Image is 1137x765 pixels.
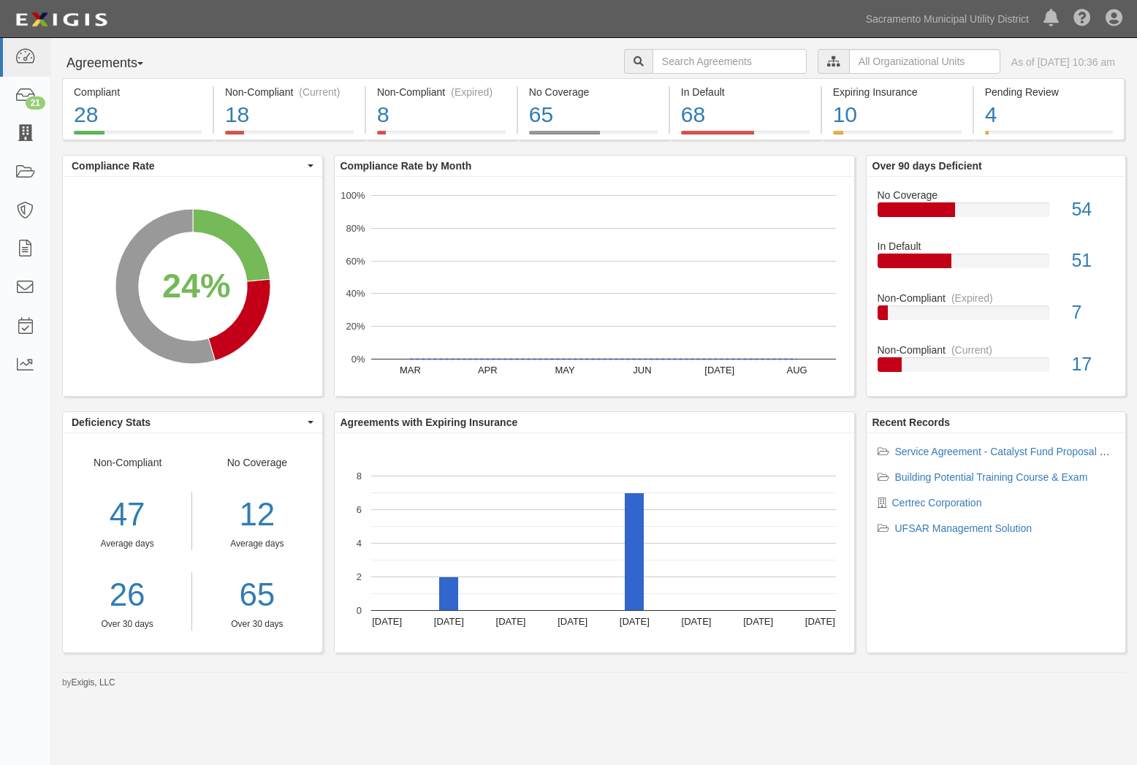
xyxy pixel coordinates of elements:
a: Building Potential Training Course & Exam [895,471,1088,483]
div: Over 30 days [63,618,191,631]
div: Non-Compliant (Current) [225,85,354,99]
div: 18 [225,99,354,131]
b: Compliance Rate by Month [341,160,472,172]
a: UFSAR Management Solution [895,522,1033,534]
text: 0% [351,354,365,365]
text: MAR [399,365,420,376]
div: (Expired) [951,291,993,305]
button: Deficiency Stats [63,412,322,433]
a: Non-Compliant(Current)18 [214,131,365,142]
div: 68 [681,99,810,131]
text: APR [477,365,497,376]
div: As of [DATE] 10:36 am [1011,55,1115,69]
text: 8 [356,471,361,482]
b: Over 90 days Deficient [872,160,982,172]
input: Search Agreements [653,49,807,74]
div: 17 [1060,351,1125,378]
a: Service Agreement - Catalyst Fund Proposal Training [895,446,1136,457]
a: Non-Compliant(Expired)7 [878,291,1115,343]
button: Agreements [62,49,172,78]
div: (Expired) [451,85,493,99]
div: 7 [1060,300,1125,326]
a: Sacramento Municipal Utility District [859,4,1036,34]
div: 8 [377,99,506,131]
div: No Coverage [867,188,1126,202]
svg: A chart. [335,433,854,652]
div: No Coverage [529,85,658,99]
input: All Organizational Units [849,49,1000,74]
a: Non-Compliant(Expired)8 [366,131,517,142]
div: Pending Review [985,85,1113,99]
div: Non-Compliant (Expired) [377,85,506,99]
div: 28 [74,99,202,131]
span: Deficiency Stats [72,415,304,430]
div: 24% [162,261,230,310]
div: 12 [203,492,311,538]
a: Expiring Insurance10 [822,131,973,142]
div: Average days [63,538,191,550]
text: 40% [346,288,365,299]
img: logo-5460c22ac91f19d4615b14bd174203de0afe785f0fc80cf4dbbc73dc1793850b.png [11,7,112,33]
text: 20% [346,321,365,332]
text: [DATE] [495,616,525,627]
text: 0 [356,605,361,616]
b: Recent Records [872,416,951,428]
text: [DATE] [743,616,773,627]
div: In Default [867,239,1126,254]
text: MAY [555,365,575,376]
a: Pending Review4 [974,131,1125,142]
a: Non-Compliant(Current)17 [878,343,1115,384]
i: Help Center - Complianz [1073,10,1091,28]
text: 6 [356,504,361,515]
text: 60% [346,255,365,266]
a: In Default51 [878,239,1115,291]
text: JUN [633,365,651,376]
text: 2 [356,571,361,582]
div: 51 [1060,248,1125,274]
div: Non-Compliant [867,291,1126,305]
text: [DATE] [805,616,834,627]
div: Compliant [74,85,202,99]
div: Average days [203,538,311,550]
a: No Coverage54 [878,188,1115,240]
div: 10 [833,99,962,131]
button: Compliance Rate [63,156,322,176]
text: [DATE] [558,616,587,627]
svg: A chart. [335,177,854,396]
text: [DATE] [619,616,649,627]
div: Non-Compliant [63,455,192,631]
div: Expiring Insurance [833,85,962,99]
a: Compliant28 [62,131,213,142]
text: [DATE] [704,365,734,376]
a: Exigis, LLC [72,677,115,688]
div: 21 [26,96,45,110]
a: 65 [203,572,311,618]
a: In Default68 [670,131,821,142]
text: [DATE] [433,616,463,627]
a: No Coverage65 [518,131,669,142]
div: In Default [681,85,810,99]
text: [DATE] [372,616,402,627]
div: 65 [529,99,658,131]
text: AUG [786,365,807,376]
div: 47 [63,492,191,538]
text: 4 [356,538,361,549]
a: Certrec Corporation [892,497,982,509]
svg: A chart. [63,177,322,396]
text: 80% [346,223,365,234]
div: 54 [1060,197,1125,223]
small: by [62,677,115,689]
div: Over 30 days [203,618,311,631]
a: 26 [63,572,191,618]
span: Compliance Rate [72,159,304,173]
div: (Current) [951,343,992,357]
div: No Coverage [192,455,322,631]
div: Non-Compliant [867,343,1126,357]
div: 4 [985,99,1113,131]
div: (Current) [299,85,340,99]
